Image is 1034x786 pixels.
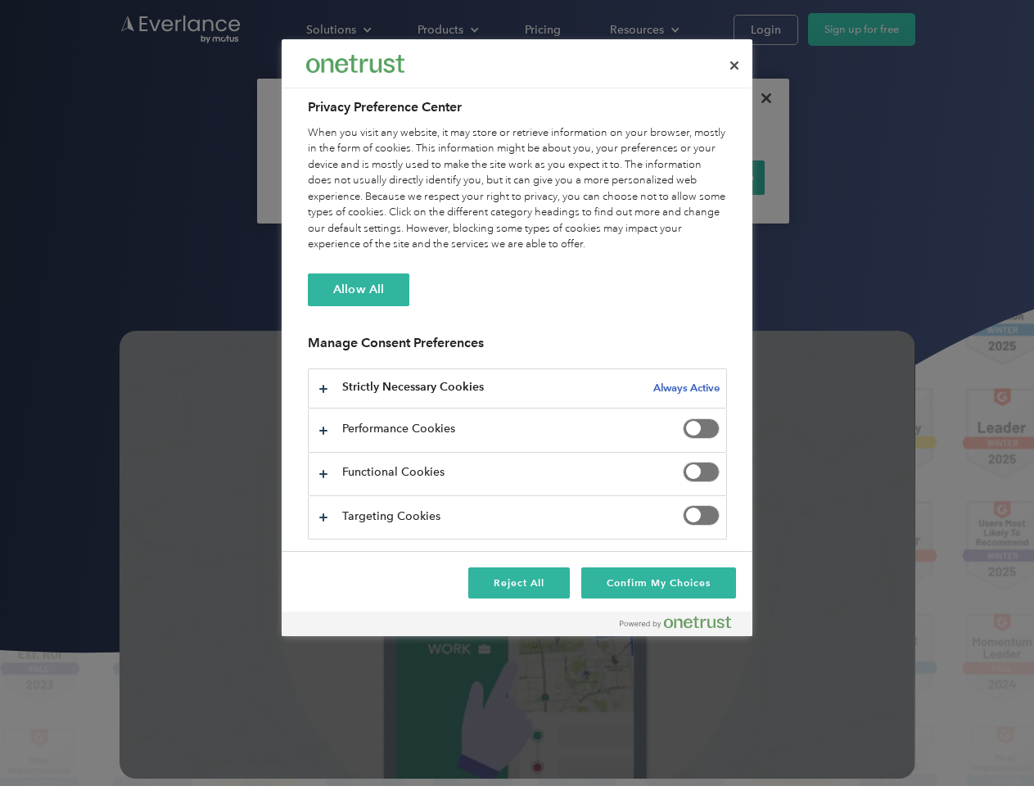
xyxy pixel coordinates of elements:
input: Submit [120,97,203,132]
div: Preference center [282,39,752,636]
a: Powered by OneTrust Opens in a new Tab [620,616,744,636]
img: Powered by OneTrust Opens in a new Tab [620,616,731,629]
button: Allow All [308,273,409,306]
div: When you visit any website, it may store or retrieve information on your browser, mostly in the f... [308,125,727,253]
div: Privacy Preference Center [282,39,752,636]
img: Everlance [306,55,404,72]
button: Confirm My Choices [581,567,736,599]
button: Reject All [468,567,570,599]
h3: Manage Consent Preferences [308,335,727,360]
button: Close [716,47,752,84]
h2: Privacy Preference Center [308,97,727,117]
div: Everlance [306,47,404,80]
